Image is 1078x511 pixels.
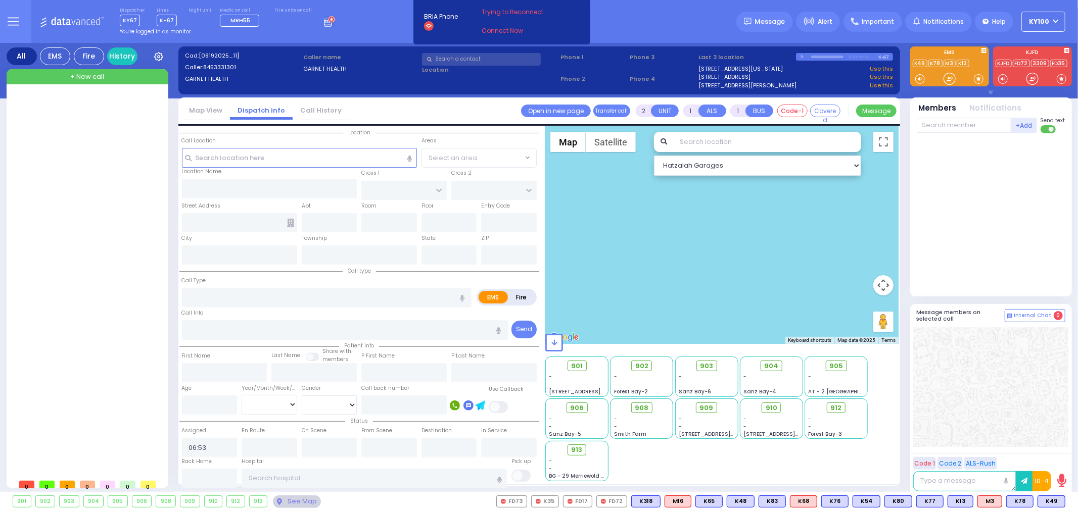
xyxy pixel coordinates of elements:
[809,415,812,423] span: -
[743,380,746,388] span: -
[521,105,591,117] a: Open in new page
[1006,495,1034,507] div: K78
[727,495,755,507] div: BLS
[496,495,527,507] div: FD73
[862,17,894,26] span: Important
[601,499,606,504] img: red-radio-icon.svg
[1013,60,1030,67] a: FD72
[884,495,912,507] div: K80
[695,495,723,507] div: K65
[614,380,617,388] span: -
[614,388,648,395] span: Forest Bay-2
[40,15,107,28] img: Logo
[993,50,1072,57] label: KJFD
[870,73,893,81] a: Use this
[809,423,812,430] span: -
[1054,311,1063,320] span: 0
[422,53,541,66] input: Search a contact
[957,60,969,67] a: K13
[242,384,297,392] div: Year/Month/Week/Day
[873,312,894,332] button: Drag Pegman onto the map to open Street View
[651,105,679,117] button: UNIT
[572,445,583,455] span: 913
[853,495,880,507] div: BLS
[831,403,842,413] span: 912
[132,496,152,507] div: 906
[482,26,561,35] a: Connect Now
[1005,309,1065,322] button: Internal Chat 0
[100,481,115,488] span: 0
[1041,117,1065,124] span: Send text
[19,481,34,488] span: 0
[818,17,832,26] span: Alert
[1014,312,1052,319] span: Internal Chat
[759,495,786,507] div: BLS
[549,457,552,465] span: -
[777,105,808,117] button: Code-1
[698,105,726,117] button: ALS
[679,373,682,380] span: -
[39,481,55,488] span: 0
[916,495,944,507] div: K77
[536,499,541,504] img: red-radio-icon.svg
[917,118,1011,133] input: Search member
[560,53,626,62] span: Phone 1
[568,499,573,504] img: red-radio-icon.svg
[345,417,373,425] span: Status
[481,234,489,242] label: ZIP
[917,309,1005,322] h5: Message members on selected call
[1006,495,1034,507] div: BLS
[635,361,648,371] span: 902
[873,275,894,295] button: Map camera controls
[878,53,893,61] div: K-67
[743,423,746,430] span: -
[549,430,582,438] span: Sanz Bay-5
[481,202,510,210] label: Entry Code
[790,495,817,507] div: ALS
[809,430,842,438] span: Forest Bay-3
[570,403,584,413] span: 906
[451,169,472,177] label: Cross 2
[302,202,311,210] label: Apt
[743,388,776,395] span: Sanz Bay-4
[1011,118,1038,133] button: +Add
[361,427,392,435] label: From Scene
[451,352,485,360] label: P Last Name
[745,105,773,117] button: BUS
[759,495,786,507] div: K83
[182,137,216,145] label: Call Location
[764,361,778,371] span: 904
[699,81,797,90] a: [STREET_ADDRESS][PERSON_NAME]
[1038,495,1065,507] div: BLS
[1038,495,1065,507] div: K49
[970,103,1022,114] button: Notifications
[140,481,156,488] span: 0
[40,47,70,65] div: EMS
[189,8,211,14] label: Night unit
[501,499,506,504] img: red-radio-icon.svg
[271,351,300,360] label: Last Name
[665,495,691,507] div: ALS
[84,496,104,507] div: 904
[700,403,714,413] span: 909
[422,66,557,74] label: Location
[339,342,379,349] span: Patient info
[809,373,812,380] span: -
[185,52,300,60] label: Cad:
[614,423,617,430] span: -
[287,219,294,227] span: Other building occupants
[586,132,636,152] button: Show satellite imagery
[274,8,312,14] label: Fire units on call
[273,495,320,508] div: See map
[727,495,755,507] div: K48
[182,457,212,466] label: Back Home
[1007,314,1012,319] img: comment-alt.png
[182,384,192,392] label: Age
[873,132,894,152] button: Toggle fullscreen view
[964,457,997,470] button: ALS-Rush
[421,427,452,435] label: Destination
[755,17,785,27] span: Message
[673,132,861,152] input: Search location
[700,361,713,371] span: 903
[630,53,695,62] span: Phone 3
